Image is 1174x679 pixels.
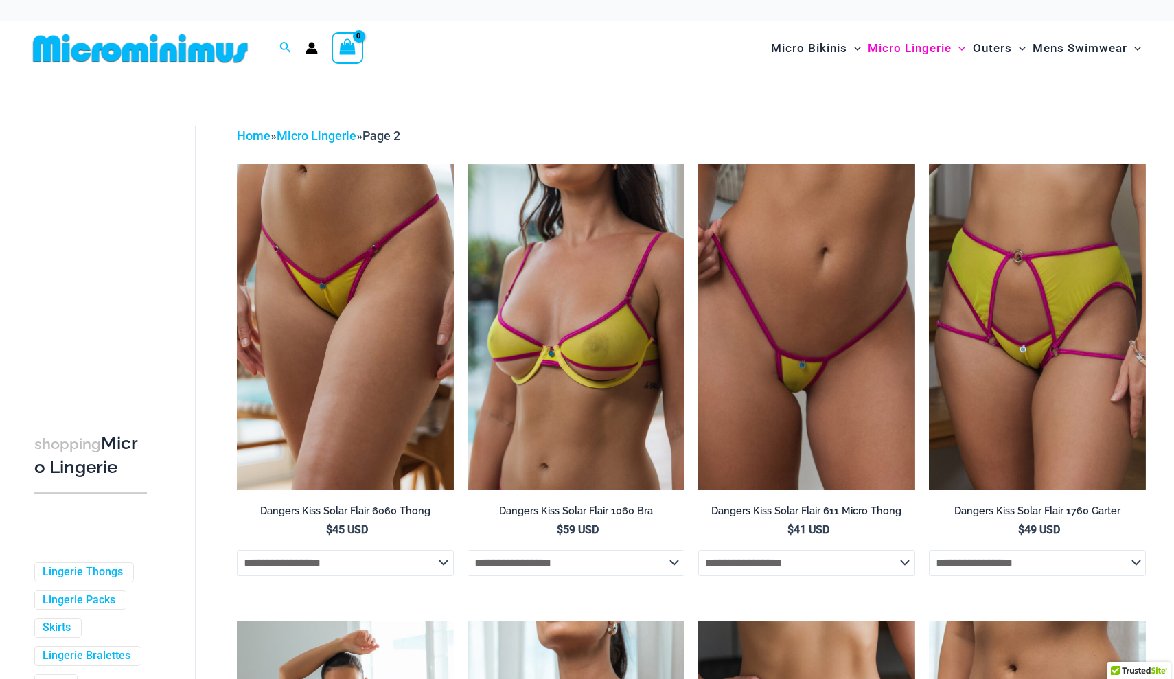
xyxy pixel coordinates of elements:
a: View Shopping Cart, empty [332,32,363,64]
a: Dangers Kiss Solar Flair 1060 Bra [468,505,684,522]
h3: Micro Lingerie [34,432,147,479]
bdi: 49 USD [1018,523,1060,536]
a: Account icon link [306,42,318,54]
span: $ [326,523,332,536]
h2: Dangers Kiss Solar Flair 1060 Bra [468,505,684,518]
a: Dangers Kiss Solar Flair 6060 Thong 1760 Garter 03Dangers Kiss Solar Flair 6060 Thong 1760 Garter... [929,164,1146,490]
img: Dangers Kiss Solar Flair 6060 Thong 01 [237,164,454,490]
a: Micro Lingerie [277,128,356,143]
span: Page 2 [362,128,400,143]
span: Menu Toggle [847,31,861,66]
a: Dangers Kiss Solar Flair 6060 Thong 01Dangers Kiss Solar Flair 6060 Thong 02Dangers Kiss Solar Fl... [237,164,454,490]
span: $ [1018,523,1024,536]
span: Mens Swimwear [1033,31,1127,66]
bdi: 45 USD [326,523,368,536]
img: MM SHOP LOGO FLAT [27,33,253,64]
span: » » [237,128,400,143]
span: $ [557,523,563,536]
a: Dangers Kiss Solar Flair 1060 Bra 01Dangers Kiss Solar Flair 1060 Bra 02Dangers Kiss Solar Flair ... [468,164,684,490]
a: Lingerie Packs [43,593,115,608]
nav: Site Navigation [766,25,1147,71]
a: Dangers Kiss Solar Flair 611 Micro Thong [698,505,915,522]
a: OutersMenu ToggleMenu Toggle [969,27,1029,69]
a: Dangers Kiss Solar Flair 6060 Thong [237,505,454,522]
a: Dangers Kiss Solar Flair 611 Micro 01Dangers Kiss Solar Flair 611 Micro 02Dangers Kiss Solar Flai... [698,164,915,490]
a: Skirts [43,621,71,635]
h2: Dangers Kiss Solar Flair 1760 Garter [929,505,1146,518]
a: Dangers Kiss Solar Flair 1760 Garter [929,505,1146,522]
bdi: 41 USD [787,523,829,536]
a: Mens SwimwearMenu ToggleMenu Toggle [1029,27,1144,69]
a: Home [237,128,271,143]
span: Menu Toggle [1012,31,1026,66]
img: Dangers Kiss Solar Flair 1060 Bra 01 [468,164,684,490]
a: Lingerie Thongs [43,565,123,579]
span: shopping [34,435,101,452]
h2: Dangers Kiss Solar Flair 611 Micro Thong [698,505,915,518]
a: Micro BikinisMenu ToggleMenu Toggle [768,27,864,69]
iframe: TrustedSite Certified [34,115,158,389]
img: Dangers Kiss Solar Flair 611 Micro 01 [698,164,915,490]
bdi: 59 USD [557,523,599,536]
span: $ [787,523,794,536]
span: Micro Lingerie [868,31,952,66]
span: Micro Bikinis [771,31,847,66]
span: Menu Toggle [952,31,965,66]
img: Dangers Kiss Solar Flair 6060 Thong 1760 Garter 03 [929,164,1146,490]
a: Search icon link [279,40,292,57]
span: Menu Toggle [1127,31,1141,66]
a: Lingerie Bralettes [43,649,130,663]
span: Outers [973,31,1012,66]
a: Micro LingerieMenu ToggleMenu Toggle [864,27,969,69]
h2: Dangers Kiss Solar Flair 6060 Thong [237,505,454,518]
